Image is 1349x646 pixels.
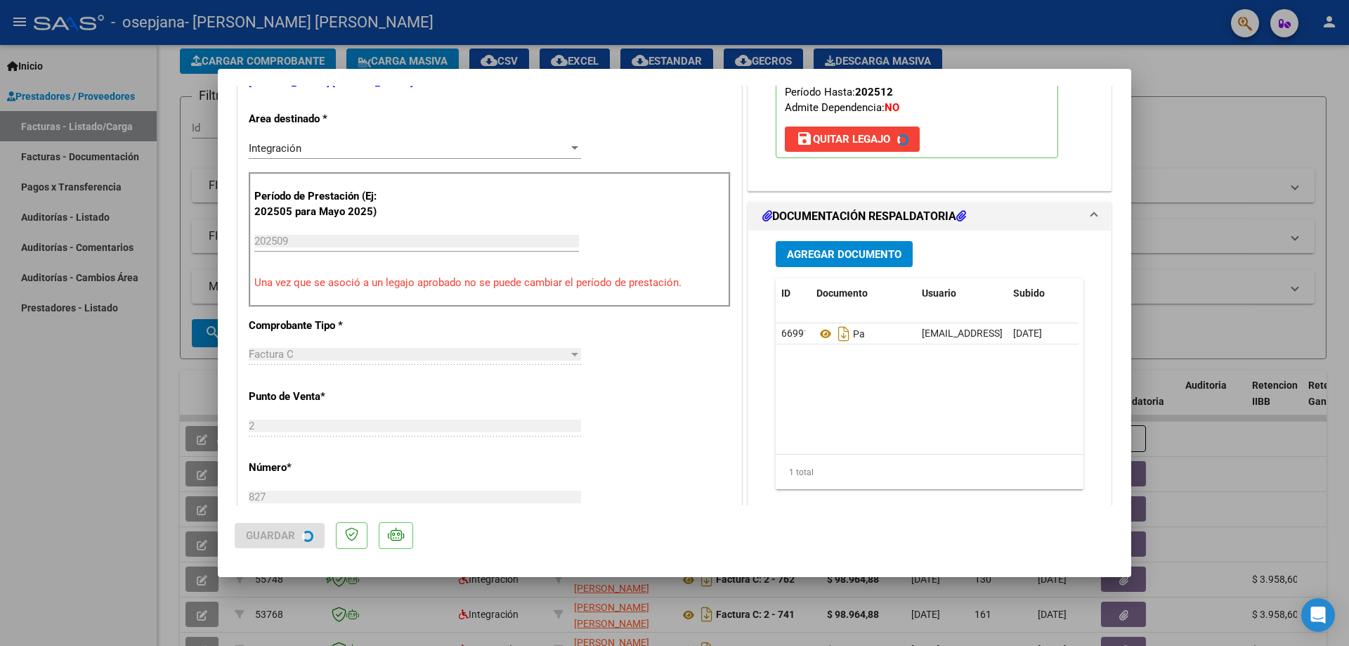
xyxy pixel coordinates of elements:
[1008,278,1078,309] datatable-header-cell: Subido
[249,318,393,334] p: Comprobante Tipo *
[781,288,790,299] span: ID
[748,231,1111,522] div: DOCUMENTACIÓN RESPALDATORIA
[776,278,811,309] datatable-header-cell: ID
[916,278,1008,309] datatable-header-cell: Usuario
[922,288,956,299] span: Usuario
[811,278,916,309] datatable-header-cell: Documento
[785,127,920,152] button: Quitar Legajo
[249,111,393,127] p: Area destinado *
[246,529,295,542] span: Guardar
[254,275,725,291] p: Una vez que se asoció a un legajo aprobado no se puede cambiar el período de prestación.
[254,188,396,220] p: Período de Prestación (Ej: 202505 para Mayo 2025)
[249,460,393,476] p: Número
[249,389,393,405] p: Punto de Venta
[922,328,1242,339] span: [EMAIL_ADDRESS][DOMAIN_NAME] - [PERSON_NAME] [PERSON_NAME] -
[1013,328,1042,339] span: [DATE]
[776,455,1083,490] div: 1 total
[835,323,853,345] i: Descargar documento
[1078,278,1148,309] datatable-header-cell: Acción
[249,348,294,361] span: Factura C
[855,86,893,98] strong: 202512
[816,288,868,299] span: Documento
[1013,288,1045,299] span: Subido
[796,133,890,146] span: Quitar Legajo
[748,202,1111,231] mat-expansion-panel-header: DOCUMENTACIÓN RESPALDATORIA
[1301,598,1335,632] div: Open Intercom Messenger
[796,130,813,147] mat-icon: save
[816,328,865,340] span: Pa
[781,328,809,339] span: 66991
[249,142,301,155] span: Integración
[885,101,899,114] strong: NO
[235,523,325,548] button: Guardar
[776,241,913,267] button: Agregar Documento
[787,248,901,261] span: Agregar Documento
[762,208,966,225] h1: DOCUMENTACIÓN RESPALDATORIA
